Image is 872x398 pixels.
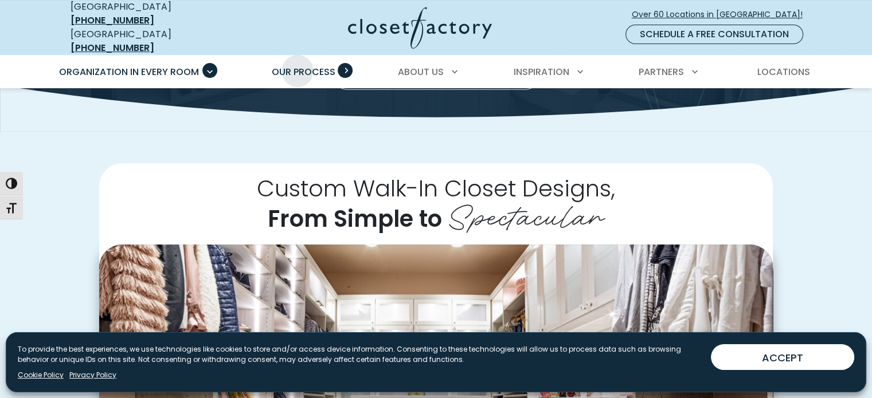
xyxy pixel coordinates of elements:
span: Locations [757,65,810,78]
span: From Simple to [268,203,442,235]
a: Cookie Policy [18,370,64,380]
span: Inspiration [514,65,569,78]
span: Spectacular [448,191,604,237]
span: Our Process [272,65,335,78]
p: To provide the best experiences, we use technologies like cookies to store and/or access device i... [18,344,702,365]
a: Over 60 Locations in [GEOGRAPHIC_DATA]! [631,5,812,25]
button: ACCEPT [711,344,854,370]
span: Organization in Every Room [59,65,199,78]
div: [GEOGRAPHIC_DATA] [71,27,237,55]
a: [PHONE_NUMBER] [71,14,154,27]
span: Over 60 Locations in [GEOGRAPHIC_DATA]! [632,9,812,21]
a: Schedule a Free Consultation [625,25,803,44]
a: [PHONE_NUMBER] [71,41,154,54]
nav: Primary Menu [51,56,822,88]
span: Custom Walk-In Closet Designs, [257,172,615,204]
a: Privacy Policy [69,370,116,380]
span: Partners [639,65,684,78]
img: Closet Factory Logo [348,7,492,49]
span: About Us [398,65,444,78]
